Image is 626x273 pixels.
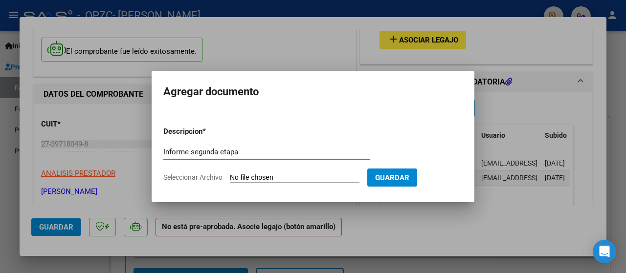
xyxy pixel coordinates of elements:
h2: Agregar documento [163,83,463,101]
p: Descripcion [163,126,253,137]
div: Open Intercom Messenger [593,240,616,263]
button: Guardar [367,168,417,187]
span: Guardar [375,173,409,182]
span: Seleccionar Archivo [163,173,223,181]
